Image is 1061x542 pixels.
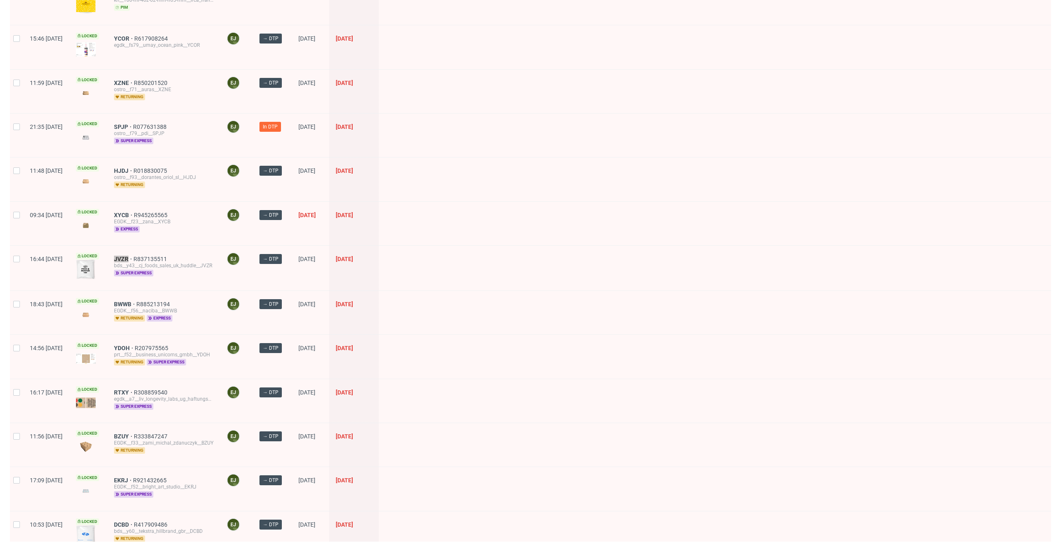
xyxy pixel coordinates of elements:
[114,270,153,276] span: super express
[114,212,134,218] a: XYCB
[76,474,99,481] span: Locked
[263,167,279,174] span: → DTP
[76,259,96,279] img: version_two_editor_design
[298,389,315,396] span: [DATE]
[76,430,99,437] span: Locked
[133,256,169,262] a: R837135511
[76,87,96,99] img: version_two_editor_design.png
[76,209,99,215] span: Locked
[114,491,153,498] span: super express
[228,519,239,530] figcaption: EJ
[263,79,279,87] span: → DTP
[228,387,239,398] figcaption: EJ
[336,212,353,218] span: [DATE]
[114,477,133,484] a: EKRJ
[136,301,172,307] a: R885213194
[336,80,353,86] span: [DATE]
[114,389,134,396] span: RTXY
[114,262,213,269] div: bds__y43__cj_foods_sales_uk_huddle__JVZR
[114,345,135,351] a: YDOH
[336,123,353,130] span: [DATE]
[228,431,239,442] figcaption: EJ
[228,474,239,486] figcaption: EJ
[114,35,134,42] span: YCOR
[114,86,213,93] div: ostro__f71__auras__XZNE
[76,386,99,393] span: Locked
[298,212,316,218] span: [DATE]
[336,256,353,262] span: [DATE]
[133,123,168,130] a: R077631388
[114,218,213,225] div: EGDK__f23__zana__XYCB
[30,35,63,42] span: 15:46 [DATE]
[114,130,213,137] div: ostro__f79__pdi__SPJP
[114,301,136,307] a: BWWB
[76,77,99,83] span: Locked
[76,33,99,39] span: Locked
[263,211,279,219] span: → DTP
[30,256,63,262] span: 16:44 [DATE]
[114,440,213,446] div: EGDK__f33__zami_michal_zdanuczyk__BZUY
[76,441,96,452] img: version_two_editor_design
[114,256,133,262] a: JVZR
[134,80,169,86] a: R850201520
[114,433,134,440] a: BZUY
[228,33,239,44] figcaption: EJ
[134,521,169,528] a: R417909486
[114,484,213,490] div: EGDK__f52__bright_art_studio__EKRJ
[30,167,63,174] span: 11:48 [DATE]
[134,389,169,396] span: R308859540
[298,256,315,262] span: [DATE]
[228,165,239,177] figcaption: EJ
[30,123,63,130] span: 21:35 [DATE]
[263,344,279,352] span: → DTP
[134,212,169,218] a: R945265565
[114,138,153,144] span: super express
[298,433,315,440] span: [DATE]
[30,345,63,351] span: 14:56 [DATE]
[76,397,96,409] img: version_two_editor_design
[114,167,133,174] a: HJDJ
[114,351,213,358] div: prt__f52__business_unicorns_gmbh__YDOH
[228,77,239,89] figcaption: EJ
[114,359,145,365] span: returning
[114,123,133,130] a: SPJP
[298,301,315,307] span: [DATE]
[336,477,353,484] span: [DATE]
[298,521,315,528] span: [DATE]
[228,209,239,221] figcaption: EJ
[114,403,153,410] span: super express
[147,359,186,365] span: super express
[263,389,279,396] span: → DTP
[114,447,145,454] span: returning
[263,521,279,528] span: → DTP
[135,345,170,351] a: R207975565
[133,167,169,174] a: R018830075
[298,477,315,484] span: [DATE]
[76,132,96,143] img: version_two_editor_design
[114,528,213,535] div: bds__y60__tekstra_hillbrand_gbr__DCBD
[114,80,134,86] a: XZNE
[114,315,145,322] span: returning
[114,521,134,528] span: DCBD
[76,342,99,349] span: Locked
[114,94,145,100] span: returning
[228,121,239,133] figcaption: EJ
[30,477,63,484] span: 17:09 [DATE]
[228,253,239,265] figcaption: EJ
[298,167,315,174] span: [DATE]
[263,255,279,263] span: → DTP
[114,181,145,188] span: returning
